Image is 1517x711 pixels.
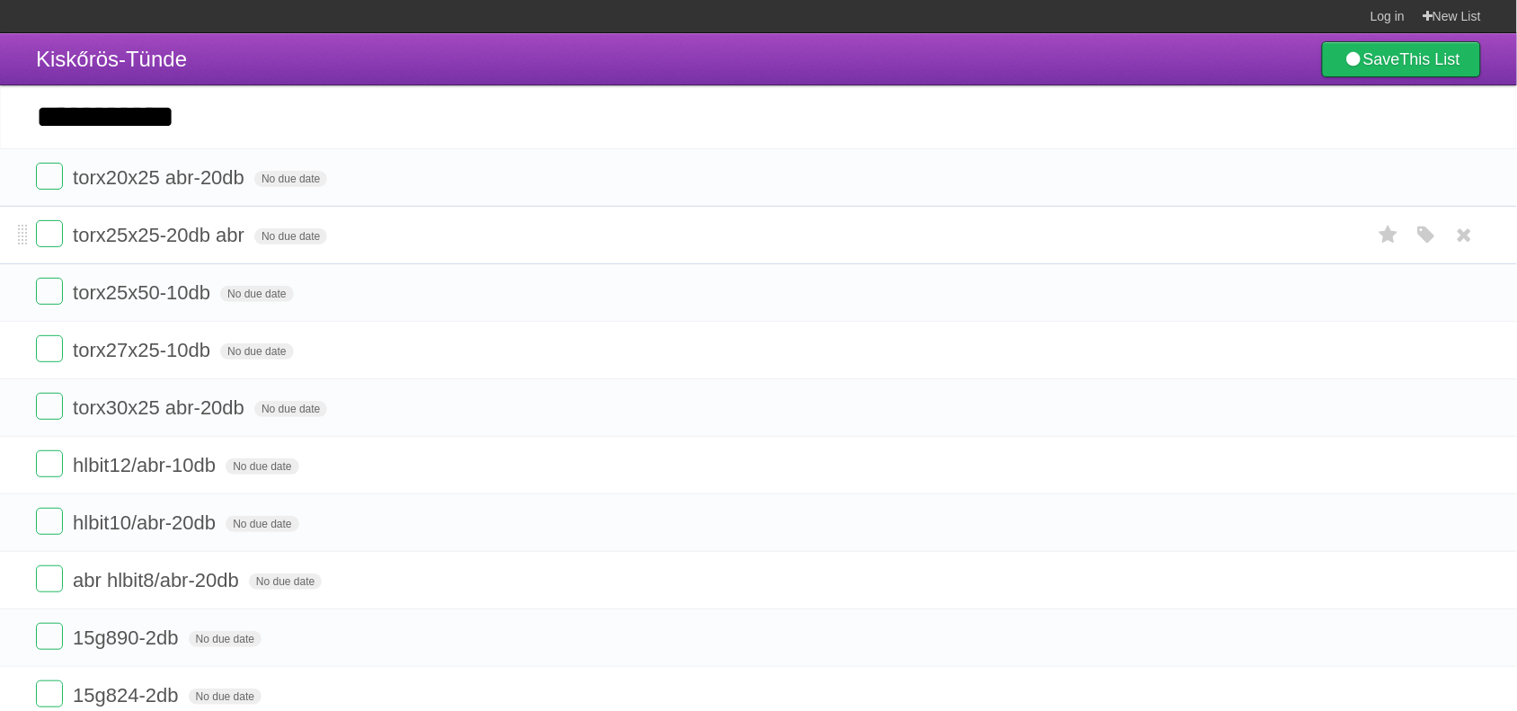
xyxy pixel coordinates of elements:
span: 15g824-2db [73,684,182,707]
label: Done [36,450,63,477]
span: No due date [254,171,327,187]
label: Done [36,623,63,650]
label: Done [36,220,63,247]
span: No due date [189,689,262,705]
label: Star task [1371,220,1406,250]
span: No due date [220,343,293,360]
span: Kiskőrös-Tünde [36,47,187,71]
span: torx25x50-10db [73,281,215,304]
span: abr hlbit8/abr-20db [73,569,244,591]
label: Done [36,565,63,592]
span: No due date [189,631,262,647]
label: Done [36,680,63,707]
span: No due date [254,401,327,417]
label: Done [36,508,63,535]
a: SaveThis List [1322,41,1481,77]
span: No due date [254,228,327,244]
span: No due date [220,286,293,302]
label: Done [36,393,63,420]
span: No due date [226,458,298,475]
span: hlbit12/abr-10db [73,454,220,476]
span: No due date [226,516,298,532]
span: torx20x25 abr-20db [73,166,249,189]
span: No due date [249,573,322,590]
span: torx27x25-10db [73,339,215,361]
span: torx30x25 abr-20db [73,396,249,419]
label: Done [36,163,63,190]
span: hlbit10/abr-20db [73,511,220,534]
b: This List [1400,50,1460,68]
span: 15g890-2db [73,627,182,649]
label: Done [36,278,63,305]
label: Done [36,335,63,362]
span: torx25x25-20db abr [73,224,249,246]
